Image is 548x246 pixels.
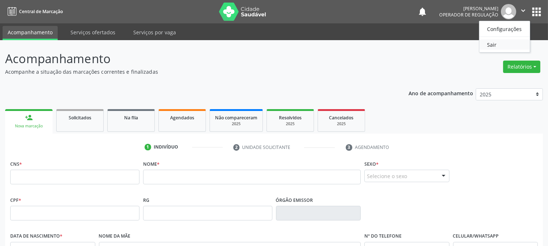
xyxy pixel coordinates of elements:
label: Órgão emissor [276,195,313,206]
span: Na fila [124,115,138,121]
button:  [516,4,530,19]
label: Celular/WhatsApp [453,231,499,242]
div: Indivíduo [154,144,178,150]
a: Serviços ofertados [65,26,120,39]
label: CPF [10,195,21,206]
label: Sexo [364,158,379,170]
div: 2025 [272,121,309,127]
p: Ano de acompanhamento [409,88,473,97]
label: CNS [10,158,22,170]
span: Central de Marcação [19,8,63,15]
a: Acompanhamento [3,26,58,40]
span: Operador de regulação [439,12,498,18]
a: Sair [479,39,530,50]
label: Nome [143,158,160,170]
div: 2025 [323,121,360,127]
ul:  [479,21,530,53]
i:  [519,7,527,15]
span: Agendados [170,115,194,121]
button: apps [530,5,543,18]
a: Central de Marcação [5,5,63,18]
span: Selecione o sexo [367,172,407,180]
p: Acompanhamento [5,50,382,68]
p: Acompanhe a situação das marcações correntes e finalizadas [5,68,382,76]
div: 1 [145,144,151,150]
button: Relatórios [503,61,540,73]
div: 2025 [215,121,257,127]
label: Data de nascimento [10,231,62,242]
a: Configurações [479,24,530,34]
span: Não compareceram [215,115,257,121]
a: Serviços por vaga [128,26,181,39]
div: person_add [25,114,33,122]
label: RG [143,195,149,206]
button: notifications [417,7,428,17]
img: img [501,4,516,19]
label: Nome da mãe [99,231,131,242]
span: Cancelados [329,115,354,121]
label: Nº do Telefone [364,231,402,242]
span: Resolvidos [279,115,302,121]
span: Solicitados [69,115,91,121]
div: [PERSON_NAME] [439,5,498,12]
div: Nova marcação [10,123,47,129]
